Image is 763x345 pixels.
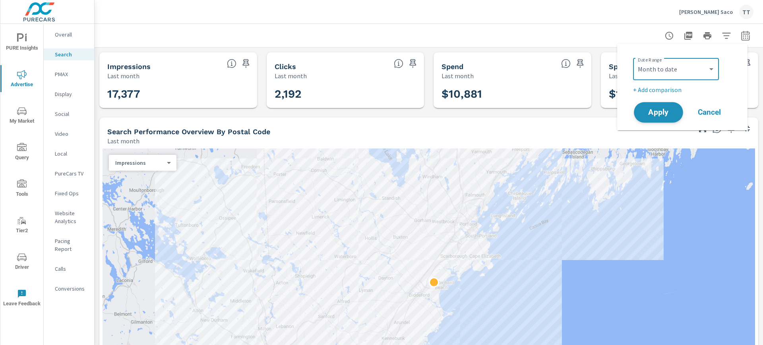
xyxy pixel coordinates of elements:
[55,237,88,253] p: Pacing Report
[686,102,733,122] button: Cancel
[633,85,735,94] p: + Add comparison
[44,128,94,140] div: Video
[55,170,88,177] p: PureCars TV
[718,28,734,44] button: Apply Filters
[442,71,474,81] p: Last month
[442,87,583,101] h3: $10,881
[115,159,164,166] p: Impressions
[240,57,252,70] span: Save this to your personalized report
[107,62,151,71] h5: Impressions
[227,59,236,68] span: The number of times an ad was shown on your behalf.
[3,70,41,89] span: Advertise
[44,207,94,227] div: Website Analytics
[3,252,41,272] span: Driver
[55,130,88,138] p: Video
[680,28,696,44] button: "Export Report to PDF"
[699,28,715,44] button: Print Report
[55,265,88,273] p: Calls
[574,57,587,70] span: Save this to your personalized report
[738,28,753,44] button: Select Date Range
[55,110,88,118] p: Social
[442,62,463,71] h5: Spend
[275,62,296,71] h5: Clicks
[3,106,41,126] span: My Market
[55,285,88,293] p: Conversions
[107,71,139,81] p: Last month
[55,209,88,225] p: Website Analytics
[561,59,571,68] span: The amount of money spent on advertising during the period.
[55,189,88,197] p: Fixed Ops
[109,159,170,167] div: Impressions
[609,71,641,81] p: Last month
[55,50,88,58] p: Search
[44,88,94,100] div: Display
[275,87,416,101] h3: 2,192
[107,136,139,146] p: Last month
[44,235,94,255] div: Pacing Report
[634,102,683,123] button: Apply
[609,62,680,71] h5: Spend Per Unit Sold
[407,57,419,70] span: Save this to your personalized report
[3,143,41,162] span: Query
[107,127,270,136] h5: Search Performance Overview By Postal Code
[55,150,88,158] p: Local
[44,108,94,120] div: Social
[693,109,725,116] span: Cancel
[44,187,94,199] div: Fixed Ops
[679,8,733,15] p: [PERSON_NAME] Saco
[3,179,41,199] span: Tools
[44,68,94,80] div: PMAX
[55,31,88,39] p: Overall
[3,216,41,235] span: Tier2
[55,70,88,78] p: PMAX
[0,24,43,316] div: nav menu
[394,59,403,68] span: The number of times an ad was clicked by a consumer.
[642,109,675,116] span: Apply
[44,263,94,275] div: Calls
[3,33,41,53] span: PURE Insights
[739,5,753,19] div: TT
[275,71,307,81] p: Last month
[609,87,751,101] h3: $116
[107,87,249,101] h3: 17,377
[44,168,94,179] div: PureCars TV
[44,48,94,60] div: Search
[44,148,94,160] div: Local
[44,29,94,40] div: Overall
[55,90,88,98] p: Display
[44,283,94,295] div: Conversions
[3,289,41,308] span: Leave Feedback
